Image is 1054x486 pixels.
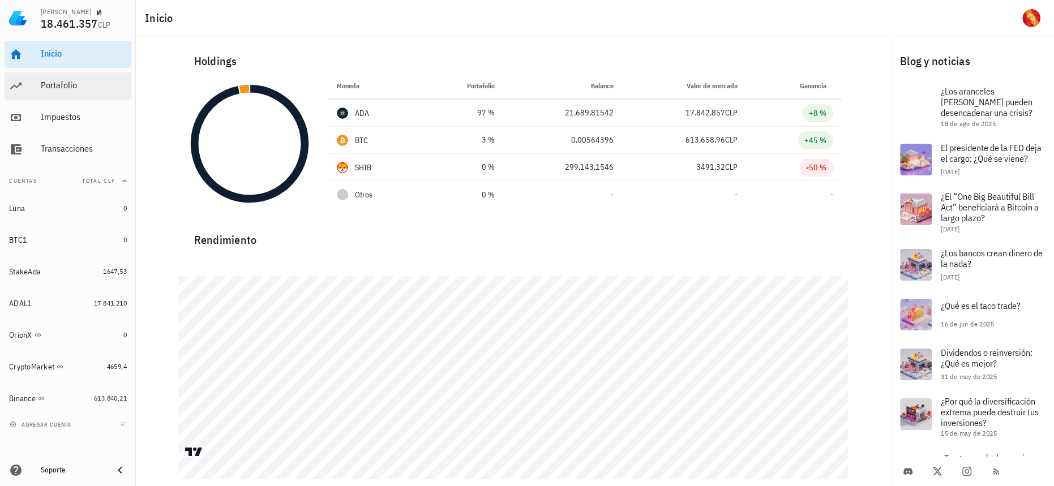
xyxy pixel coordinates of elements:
span: - [830,190,833,200]
div: Soporte [41,466,104,475]
div: ADAL1 [9,299,32,308]
div: 0 % [432,161,495,173]
span: - [610,190,613,200]
th: Balance [504,72,622,100]
span: El presidente de la FED deja el cargo: ¿Qué se viene? [941,142,1042,164]
span: 18 de ago de 2025 [941,119,996,128]
div: 97 % [432,107,495,119]
span: 1647,53 [103,267,127,276]
span: Otros [355,189,372,201]
span: 16 de jun de 2025 [941,320,994,328]
a: ¿Los bancos crean dinero de la nada? [DATE] [891,240,1054,290]
div: BTC1 [9,235,27,245]
div: Impuestos [41,111,127,122]
span: ¿Los bancos crean dinero de la nada? [941,247,1043,269]
div: 0 % [432,189,495,201]
div: Luna [9,204,25,213]
h1: Inicio [145,9,178,27]
span: [DATE] [941,225,959,233]
span: 18.461.357 [41,16,98,31]
div: Binance [9,394,36,403]
a: Impuestos [5,104,131,131]
button: agregar cuenta [7,419,76,430]
div: -50 % [806,162,826,173]
div: SHIB-icon [337,162,348,173]
span: CLP [725,135,738,145]
div: Portafolio [41,80,127,91]
span: ¿Qué es el taco trade? [941,300,1021,311]
span: 613.840,21 [94,394,127,402]
a: Binance 613.840,21 [5,385,131,412]
span: CLP [98,20,111,30]
a: ¿Por qué la diversificación extrema puede destruir tus inversiones? 15 de may de 2025 [891,389,1054,445]
a: ¿Qué es el taco trade? 16 de jun de 2025 [891,290,1054,339]
a: Charting by TradingView [184,446,204,457]
div: ADA [355,107,370,119]
span: 4659,4 [107,362,127,371]
div: Transacciones [41,143,127,154]
div: Holdings [185,43,842,79]
span: 0 [123,204,127,212]
div: +45 % [804,135,826,146]
span: 31 de may de 2025 [941,372,997,381]
span: CLP [725,162,738,172]
a: ¿Los aranceles [PERSON_NAME] pueden desencadenar una crisis? 18 de ago de 2025 [891,79,1054,135]
a: CryptoMarket 4659,4 [5,353,131,380]
span: 17.842.857 [685,107,725,118]
div: ADA-icon [337,107,348,119]
div: [PERSON_NAME] [41,7,91,16]
a: El presidente de la FED deja el cargo: ¿Qué se viene? [DATE] [891,135,1054,184]
div: OrionX [9,330,32,340]
a: StakeAda 1647,53 [5,258,131,285]
a: Inicio [5,41,131,68]
th: Valor de mercado [622,72,747,100]
span: [DATE] [941,167,959,176]
div: BTC-icon [337,135,348,146]
span: ¿Por qué la diversificación extrema puede destruir tus inversiones? [941,395,1039,428]
a: OrionX 0 [5,321,131,349]
span: ¿El “One Big Beautiful Bill Act” beneficiará a Bitcoin a largo plazo? [941,191,1039,223]
span: ¿Los aranceles [PERSON_NAME] pueden desencadenar una crisis? [941,85,1032,118]
span: 0 [123,330,127,339]
span: CLP [725,107,738,118]
span: Total CLP [82,177,115,184]
a: Luna 0 [5,195,131,222]
span: [DATE] [941,273,959,281]
a: ADAL1 17.841.210 [5,290,131,317]
span: 17.841.210 [94,299,127,307]
div: StakeAda [9,267,41,277]
a: ¿El “One Big Beautiful Bill Act” beneficiará a Bitcoin a largo plazo? [DATE] [891,184,1054,240]
div: Inicio [41,48,127,59]
span: 613.658,96 [685,135,725,145]
div: 21.689,81542 [513,107,613,119]
span: Ganancia [800,81,833,90]
div: 299.143,1546 [513,161,613,173]
a: Portafolio [5,72,131,100]
span: agregar cuenta [12,421,71,428]
a: Dividendos o reinversión: ¿Qué es mejor? 31 de may de 2025 [891,339,1054,389]
span: 15 de may de 2025 [941,429,997,437]
div: +8 % [809,107,826,119]
a: BTC1 0 [5,226,131,253]
div: SHIB [355,162,372,173]
span: Dividendos o reinversión: ¿Qué es mejor? [941,347,1032,369]
span: 3491,32 [696,162,725,172]
div: Blog y noticias [891,43,1054,79]
div: avatar [1022,9,1040,27]
span: - [735,190,738,200]
div: 0,00564396 [513,134,613,146]
img: LedgiFi [9,9,27,27]
th: Moneda [328,72,423,100]
div: 3 % [432,134,495,146]
div: BTC [355,135,369,146]
span: 0 [123,235,127,244]
a: Transacciones [5,136,131,163]
div: CryptoMarket [9,362,54,372]
button: CuentasTotal CLP [5,167,131,195]
div: Rendimiento [185,222,842,249]
th: Portafolio [423,72,504,100]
